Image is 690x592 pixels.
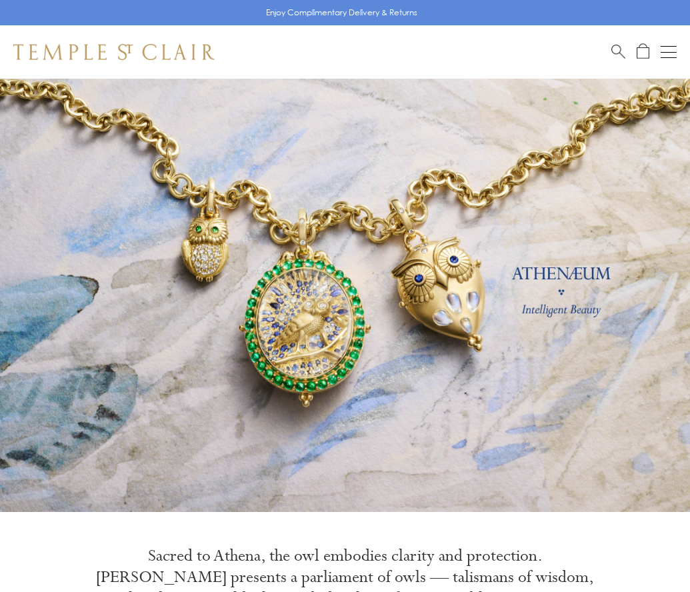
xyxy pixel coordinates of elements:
a: Open Shopping Bag [637,43,649,60]
button: Open navigation [661,44,677,60]
img: Temple St. Clair [13,44,215,60]
p: Enjoy Complimentary Delivery & Returns [266,6,417,19]
a: Search [611,43,625,60]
